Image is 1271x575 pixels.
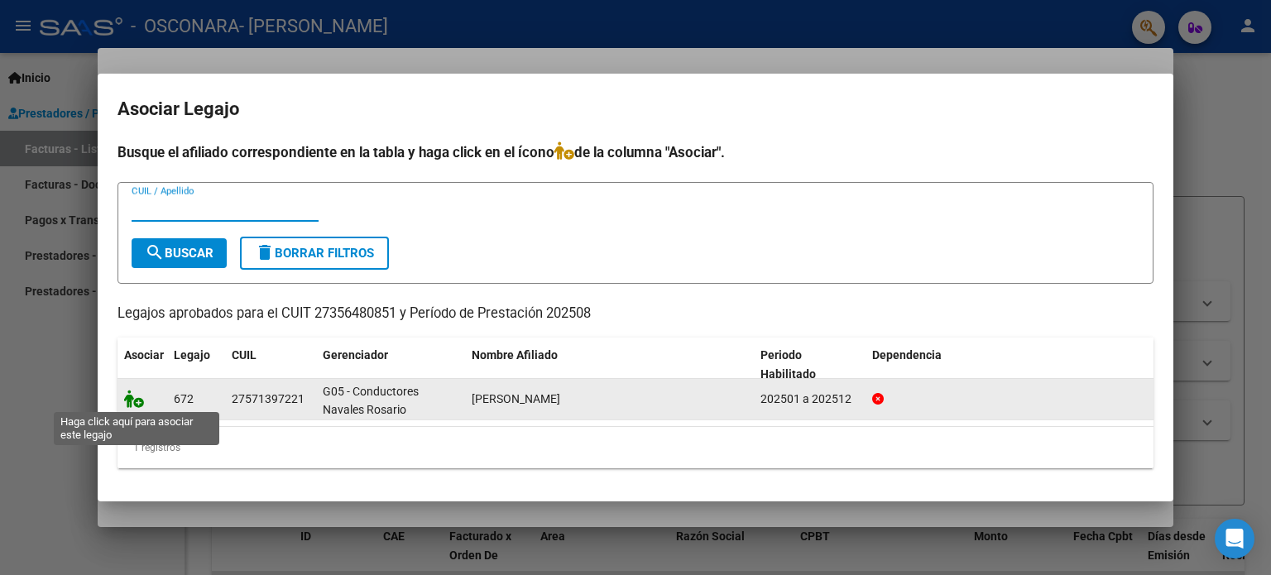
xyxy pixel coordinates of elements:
[1215,519,1254,558] div: Open Intercom Messenger
[174,392,194,405] span: 672
[472,348,558,362] span: Nombre Afiliado
[465,338,754,392] datatable-header-cell: Nombre Afiliado
[472,392,560,405] span: RAMIREZ GUADALUPE
[145,242,165,262] mat-icon: search
[323,385,419,417] span: G05 - Conductores Navales Rosario
[124,348,164,362] span: Asociar
[872,348,942,362] span: Dependencia
[232,348,257,362] span: CUIL
[316,338,465,392] datatable-header-cell: Gerenciador
[760,348,816,381] span: Periodo Habilitado
[118,141,1153,163] h4: Busque el afiliado correspondiente en la tabla y haga click en el ícono de la columna "Asociar".
[240,237,389,270] button: Borrar Filtros
[174,348,210,362] span: Legajo
[255,242,275,262] mat-icon: delete
[132,238,227,268] button: Buscar
[145,246,213,261] span: Buscar
[118,338,167,392] datatable-header-cell: Asociar
[118,427,1153,468] div: 1 registros
[754,338,866,392] datatable-header-cell: Periodo Habilitado
[255,246,374,261] span: Borrar Filtros
[323,348,388,362] span: Gerenciador
[866,338,1154,392] datatable-header-cell: Dependencia
[167,338,225,392] datatable-header-cell: Legajo
[118,93,1153,125] h2: Asociar Legajo
[225,338,316,392] datatable-header-cell: CUIL
[118,304,1153,324] p: Legajos aprobados para el CUIT 27356480851 y Período de Prestación 202508
[232,390,305,409] div: 27571397221
[760,390,859,409] div: 202501 a 202512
